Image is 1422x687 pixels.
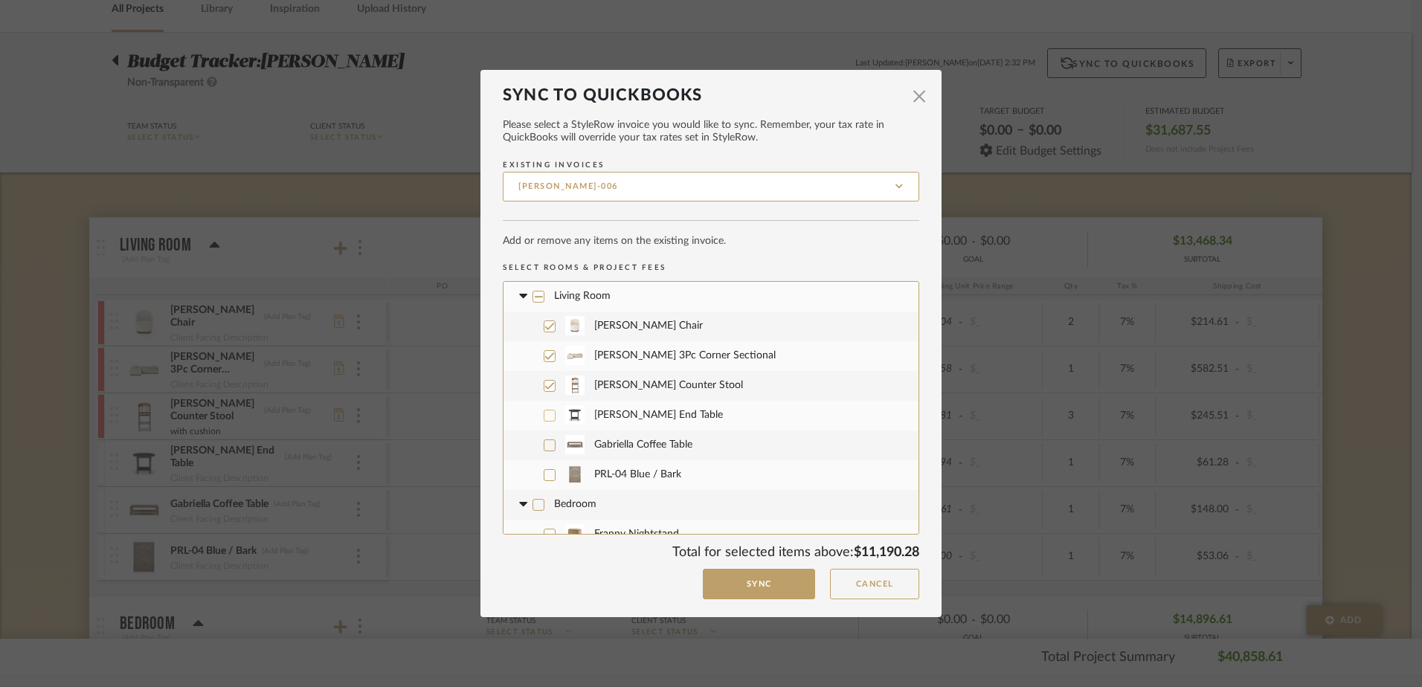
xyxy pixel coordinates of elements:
[565,375,585,395] img: 7c4eda7f-8c64-431f-a9e1-35ea5f8d2b8f_50x50.jpg
[594,520,907,549] span: Franny Nightstand
[594,460,907,490] span: PRL-04 Blue / Bark
[854,546,919,559] span: $11,190.28
[503,86,919,105] dialog-header: Sync to QuickBooks
[672,544,919,562] div: Total for selected items above:
[503,161,605,169] span: Existing Invoices
[503,220,919,248] div: Add or remove any items on the existing invoice.
[594,312,907,341] span: [PERSON_NAME] Chair
[503,119,919,144] span: Please select a StyleRow invoice you would like to sync. Remember, your tax rate in QuickBooks wi...
[565,346,585,365] img: f7363470-0ab0-449d-a4e8-6723787ac8b8_50x50.jpg
[904,81,934,111] button: Close
[594,371,907,401] span: [PERSON_NAME] Counter Stool
[830,569,919,599] button: Cancel
[565,316,585,335] img: d413d714-af44-4ac7-89c1-ccc6d2a5bf09_50x50.jpg
[554,291,611,301] span: Living Room
[594,401,907,430] span: [PERSON_NAME] End Table
[565,435,585,454] img: bbe8ea0e-0da1-4e73-b9a8-87d1066748d1_50x50.jpg
[565,524,585,544] img: 657f9bed-125d-4391-adee-8f73372c6906_50x50.jpg
[565,465,585,484] img: 8a2410a4-eb8e-4fca-9fa5-20cd80970ccc_50x50.jpg
[594,341,907,371] span: [PERSON_NAME] 3Pc Corner Sectional
[911,79,928,114] span: ×
[554,499,596,509] span: Bedroom
[565,405,585,425] img: ef8f1611-2157-45dd-8043-5411eb15bf37_50x50.jpg
[503,262,919,274] div: Select Rooms & Project Fees
[503,172,919,201] input: Existing Invoices
[703,569,815,599] button: Sync
[594,430,907,460] span: Gabriella Coffee Table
